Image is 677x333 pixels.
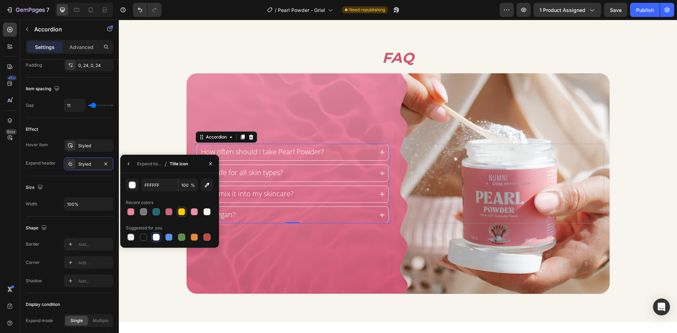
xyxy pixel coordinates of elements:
[64,99,85,112] input: Auto
[374,161,411,167] div: Drop element here
[78,241,111,248] div: Add...
[26,241,39,247] div: Border
[26,62,42,68] div: Padding
[275,6,276,14] span: /
[610,7,622,13] span: Save
[262,313,296,320] span: Add section
[137,161,162,167] div: Expand header
[82,190,116,199] span: Is it vegan?
[653,298,670,315] div: Open Intercom Messenger
[93,317,109,324] span: Multiple
[26,301,60,308] div: Display condition
[26,126,38,132] div: Effect
[26,317,53,324] div: Expand mode
[78,161,99,167] div: Styled
[533,3,601,17] button: 1 product assigned
[636,6,654,14] div: Publish
[86,114,109,121] div: Accordion
[165,160,167,168] span: /
[46,6,49,14] p: 7
[263,29,295,47] strong: FAQ
[26,183,44,192] div: Size
[78,260,111,266] div: Add...
[126,199,153,206] div: Recent colors
[81,170,176,179] div: Rich Text Editor. Editing area: main
[133,3,161,17] div: Undo/Redo
[26,102,34,109] div: Gap
[141,179,178,191] input: Eg: FFFFFF
[78,278,111,284] div: Add...
[35,43,55,51] p: Settings
[81,128,206,137] div: Rich Text Editor. Editing area: main
[3,3,53,17] button: 7
[278,6,325,14] span: Pearl Powder - Griel
[71,317,83,324] span: Single
[81,149,165,158] div: Rich Text Editor. Editing area: main
[119,20,677,333] iframe: Design area
[26,259,40,266] div: Corner
[5,129,17,135] div: Beta
[81,191,117,200] div: Rich Text Editor. Editing area: main
[26,142,48,148] div: Hover item
[630,3,660,17] button: Publish
[82,148,164,158] span: Is it safe for all skin types?
[26,160,56,166] div: Expand header
[82,127,205,137] span: How often should I take Pearl Powder?
[26,223,48,233] div: Shape
[7,75,17,81] div: 450
[82,169,175,179] span: Can I mix it into my skincare?
[191,182,195,189] span: %
[78,62,111,69] div: 0, 24, 0, 24
[64,198,113,210] input: Auto
[26,84,61,94] div: Item spacing
[26,201,37,207] div: Width
[78,143,111,149] div: Styled
[126,225,162,231] div: Suggested for you
[349,7,385,13] span: Need republishing
[26,278,42,284] div: Shadow
[69,43,93,51] p: Advanced
[34,25,94,33] p: Accordion
[604,3,627,17] button: Save
[170,161,188,167] div: Title icon
[539,6,585,14] span: 1 product assigned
